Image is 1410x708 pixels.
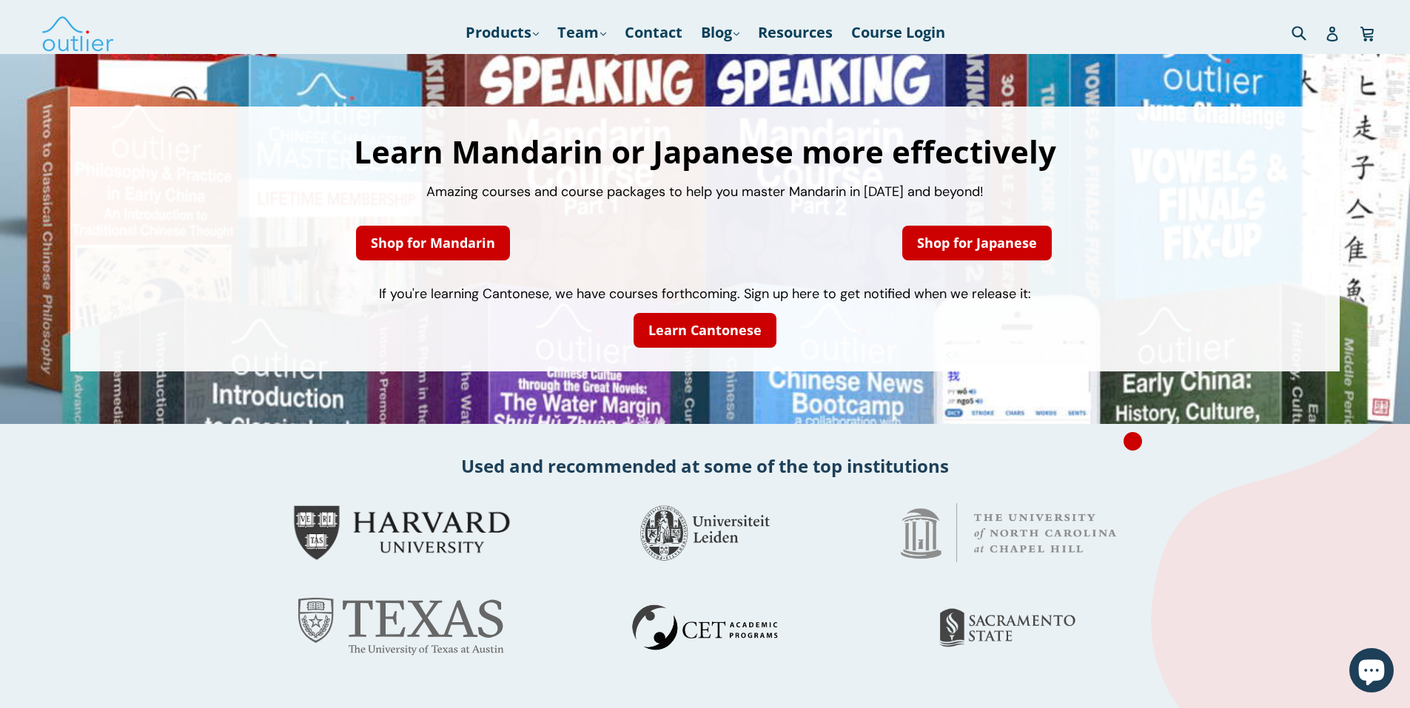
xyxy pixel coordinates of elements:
[550,19,614,46] a: Team
[1288,17,1329,47] input: Search
[751,19,840,46] a: Resources
[356,226,510,260] a: Shop for Mandarin
[694,19,747,46] a: Blog
[458,19,546,46] a: Products
[41,11,115,54] img: Outlier Linguistics
[379,285,1031,303] span: If you're learning Cantonese, we have courses forthcoming. Sign up here to get notified when we r...
[844,19,953,46] a: Course Login
[634,313,776,348] a: Learn Cantonese
[426,183,984,200] span: Amazing courses and course packages to help you master Mandarin in [DATE] and beyond!
[1345,648,1398,696] inbox-online-store-chat: Shopify online store chat
[902,226,1052,260] a: Shop for Japanese
[617,19,690,46] a: Contact
[85,136,1325,167] h1: Learn Mandarin or Japanese more effectively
